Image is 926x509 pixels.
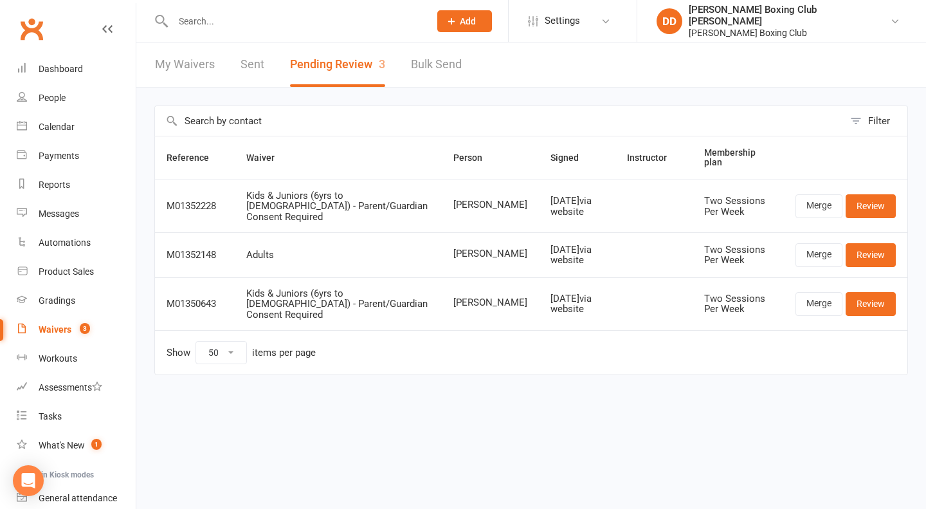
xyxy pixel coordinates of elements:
[844,106,907,136] button: Filter
[17,257,136,286] a: Product Sales
[704,293,772,315] div: Two Sessions Per Week
[167,299,223,310] div: M01350643
[689,27,890,39] div: [PERSON_NAME] Boxing Club
[155,106,844,136] input: Search by contact
[453,297,527,308] span: [PERSON_NAME]
[167,250,223,261] div: M01352148
[453,248,527,259] span: [PERSON_NAME]
[39,208,79,219] div: Messages
[17,228,136,257] a: Automations
[17,373,136,402] a: Assessments
[460,16,476,26] span: Add
[17,199,136,228] a: Messages
[155,42,215,87] a: My Waivers
[453,153,496,163] span: Person
[550,196,604,217] div: [DATE] via website
[246,150,289,165] button: Waiver
[795,292,842,315] a: Merge
[252,347,316,358] div: items per page
[39,295,75,306] div: Gradings
[39,151,79,161] div: Payments
[39,237,91,248] div: Automations
[39,122,75,132] div: Calendar
[246,250,430,261] div: Adults
[290,42,385,87] button: Pending Review3
[17,171,136,199] a: Reports
[657,8,682,34] div: DD
[627,153,681,163] span: Instructor
[167,153,223,163] span: Reference
[246,190,430,223] div: Kids & Juniors (6yrs to [DEMOGRAPHIC_DATA]) - Parent/Guardian Consent Required
[17,113,136,142] a: Calendar
[39,93,66,103] div: People
[17,55,136,84] a: Dashboard
[246,288,430,320] div: Kids & Juniors (6yrs to [DEMOGRAPHIC_DATA]) - Parent/Guardian Consent Required
[39,440,85,450] div: What's New
[704,196,772,217] div: Two Sessions Per Week
[39,266,94,277] div: Product Sales
[411,42,462,87] a: Bulk Send
[17,315,136,344] a: Waivers 3
[39,382,102,393] div: Assessments
[689,4,890,27] div: [PERSON_NAME] Boxing Club [PERSON_NAME]
[39,180,70,190] div: Reports
[17,84,136,113] a: People
[39,493,117,503] div: General attendance
[846,194,896,217] a: Review
[379,57,385,71] span: 3
[167,201,223,212] div: M01352228
[453,150,496,165] button: Person
[693,136,784,180] th: Membership plan
[167,150,223,165] button: Reference
[17,142,136,171] a: Payments
[39,324,71,335] div: Waivers
[167,341,316,364] div: Show
[704,245,772,266] div: Two Sessions Per Week
[17,402,136,431] a: Tasks
[795,194,842,217] a: Merge
[15,13,48,45] a: Clubworx
[80,323,90,334] span: 3
[795,243,842,266] a: Merge
[550,150,593,165] button: Signed
[17,286,136,315] a: Gradings
[627,150,681,165] button: Instructor
[13,465,44,496] div: Open Intercom Messenger
[241,42,264,87] a: Sent
[437,10,492,32] button: Add
[846,243,896,266] a: Review
[17,431,136,460] a: What's New1
[246,153,289,163] span: Waiver
[17,344,136,373] a: Workouts
[868,113,890,129] div: Filter
[453,199,527,210] span: [PERSON_NAME]
[550,293,604,315] div: [DATE] via website
[39,411,62,421] div: Tasks
[169,12,421,30] input: Search...
[91,439,102,450] span: 1
[39,353,77,364] div: Workouts
[846,292,896,315] a: Review
[550,153,593,163] span: Signed
[39,64,83,74] div: Dashboard
[550,245,604,266] div: [DATE] via website
[545,6,580,35] span: Settings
